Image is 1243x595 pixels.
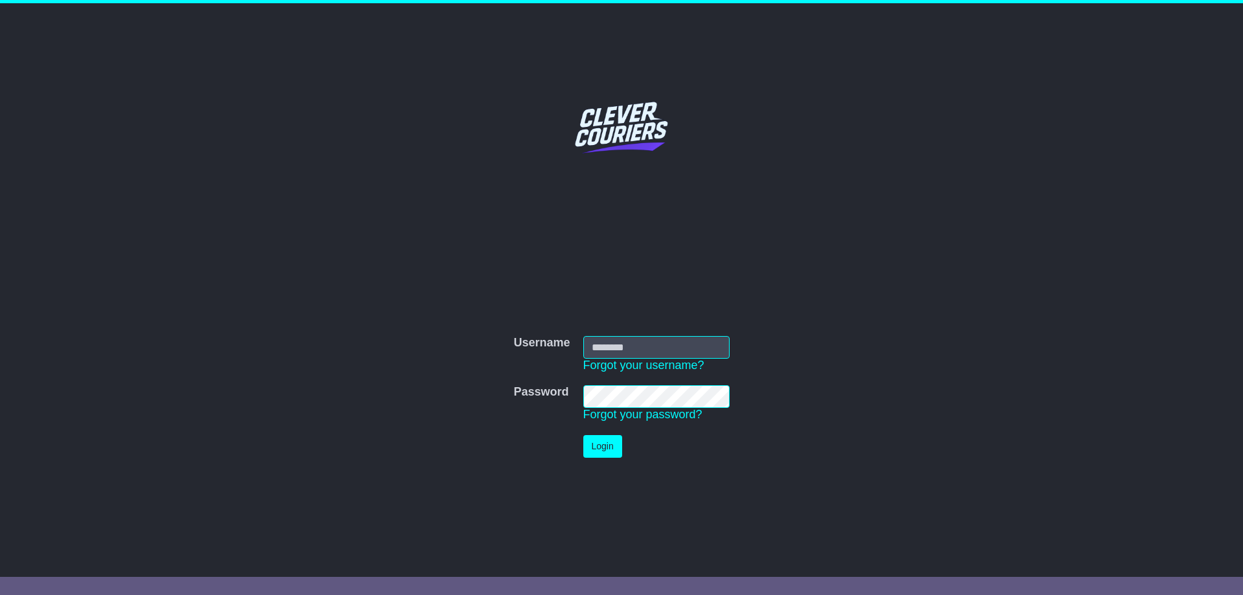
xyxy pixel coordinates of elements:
[566,72,677,182] img: Clever Couriers
[513,336,570,350] label: Username
[583,435,622,458] button: Login
[583,359,704,372] a: Forgot your username?
[583,408,702,421] a: Forgot your password?
[513,385,568,399] label: Password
